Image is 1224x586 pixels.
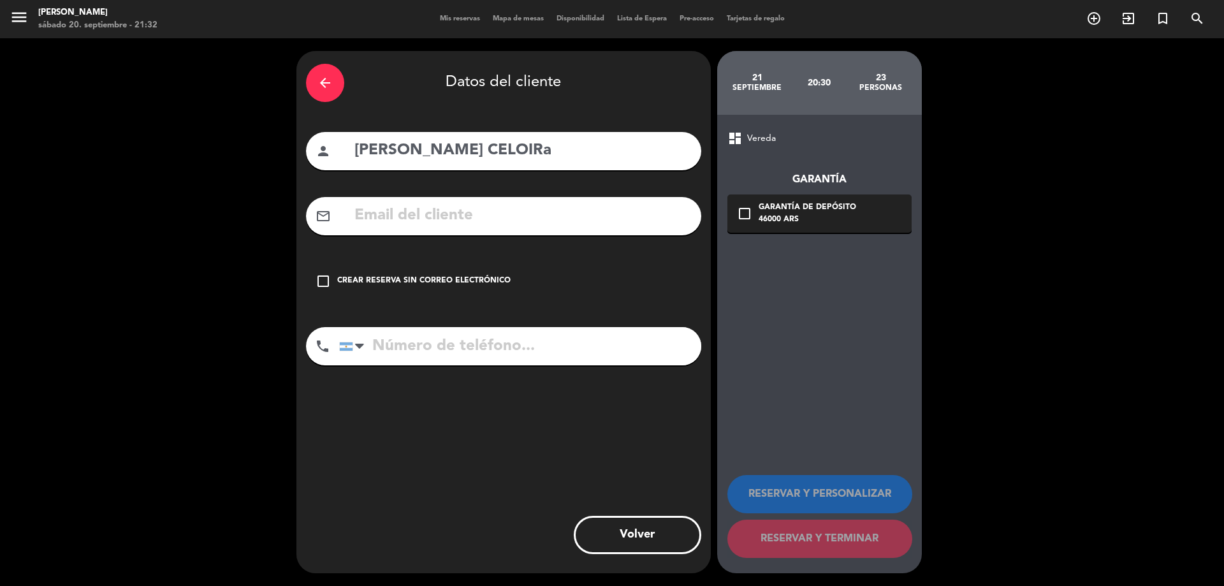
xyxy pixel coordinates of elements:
div: personas [850,83,912,93]
i: turned_in_not [1155,11,1170,26]
span: Vereda [747,131,776,146]
button: menu [10,8,29,31]
span: Mapa de mesas [486,15,550,22]
div: 20:30 [788,61,850,105]
i: exit_to_app [1121,11,1136,26]
i: person [316,143,331,159]
i: menu [10,8,29,27]
button: RESERVAR Y TERMINAR [727,520,912,558]
i: check_box_outline_blank [316,274,331,289]
div: Garantía [727,172,912,188]
input: Número de teléfono... [339,327,701,365]
div: 21 [727,73,789,83]
button: Volver [574,516,701,554]
div: Garantía de depósito [759,201,856,214]
i: arrow_back [317,75,333,91]
div: Argentina: +54 [340,328,369,365]
input: Nombre del cliente [353,138,692,164]
div: 46000 ARS [759,214,856,226]
span: Mis reservas [433,15,486,22]
span: dashboard [727,131,743,146]
i: mail_outline [316,209,331,224]
i: phone [315,339,330,354]
div: 23 [850,73,912,83]
div: sábado 20. septiembre - 21:32 [38,19,157,32]
i: add_circle_outline [1086,11,1102,26]
i: check_box_outline_blank [737,206,752,221]
i: search [1190,11,1205,26]
div: Crear reserva sin correo electrónico [337,275,511,288]
span: Tarjetas de regalo [720,15,791,22]
button: RESERVAR Y PERSONALIZAR [727,475,912,513]
span: Lista de Espera [611,15,673,22]
div: septiembre [727,83,789,93]
div: Datos del cliente [306,61,701,105]
input: Email del cliente [353,203,692,229]
span: Disponibilidad [550,15,611,22]
span: Pre-acceso [673,15,720,22]
div: [PERSON_NAME] [38,6,157,19]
